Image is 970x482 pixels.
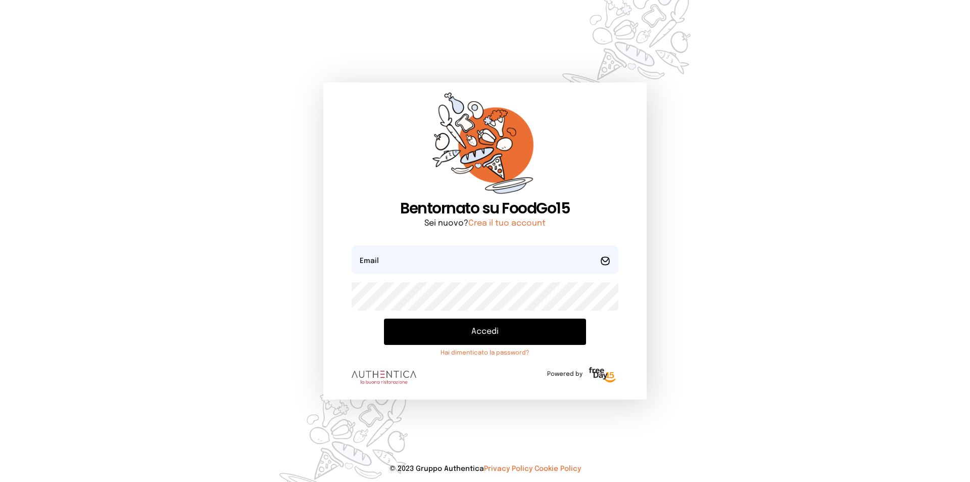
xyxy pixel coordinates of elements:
[432,93,538,199] img: sticker-orange.65babaf.png
[352,217,618,230] p: Sei nuovo?
[547,370,583,378] span: Powered by
[384,319,586,345] button: Accedi
[587,365,618,385] img: logo-freeday.3e08031.png
[484,465,532,472] a: Privacy Policy
[468,219,546,228] a: Crea il tuo account
[352,371,416,384] img: logo.8f33a47.png
[384,349,586,357] a: Hai dimenticato la password?
[16,464,954,474] p: © 2023 Gruppo Authentica
[535,465,581,472] a: Cookie Policy
[352,199,618,217] h1: Bentornato su FoodGo15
